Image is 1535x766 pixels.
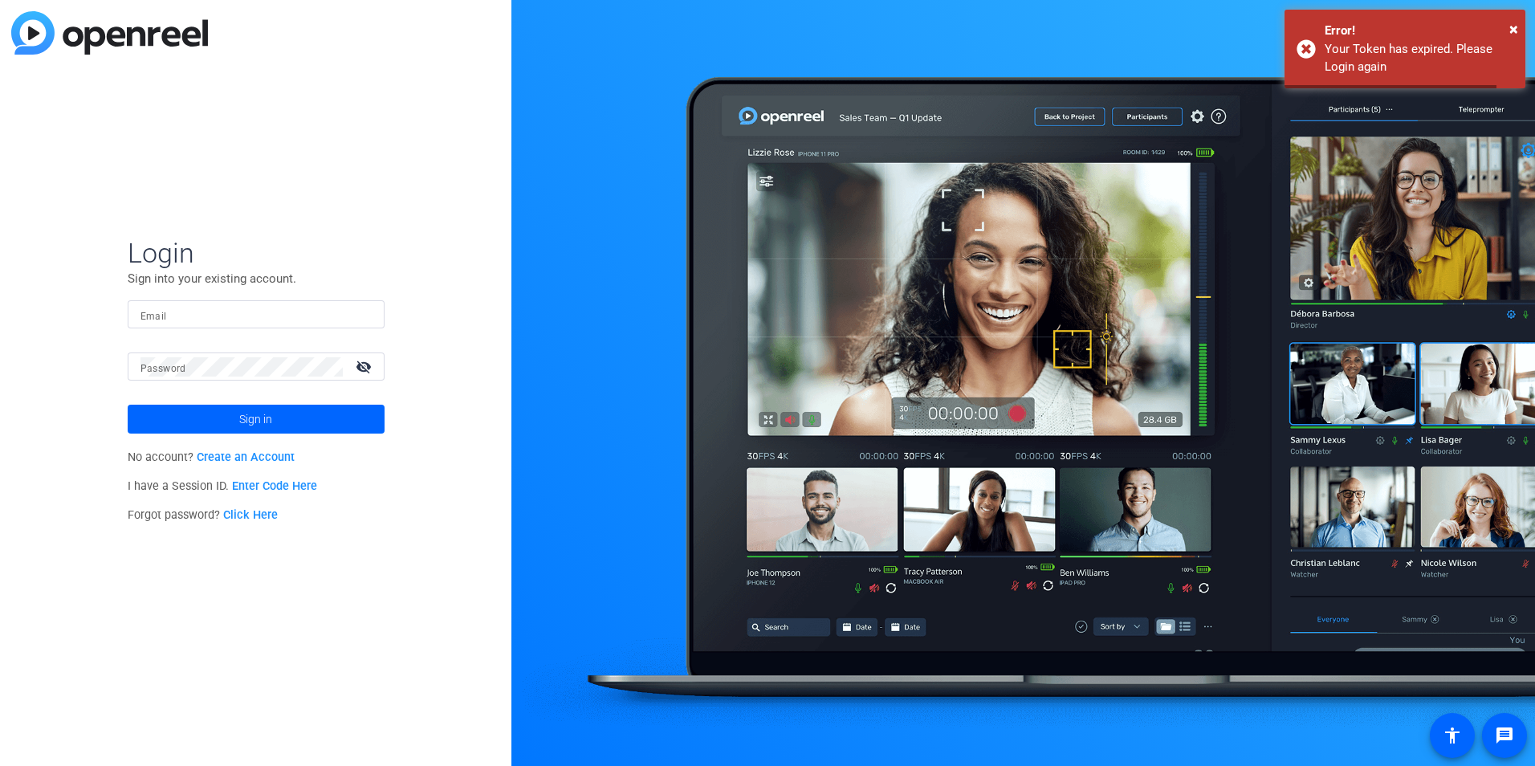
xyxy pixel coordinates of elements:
[1509,19,1518,39] span: ×
[128,479,318,493] span: I have a Session ID.
[128,508,279,522] span: Forgot password?
[223,508,278,522] a: Click Here
[346,355,385,378] mat-icon: visibility_off
[140,305,372,324] input: Enter Email Address
[140,311,167,322] mat-label: Email
[128,450,295,464] span: No account?
[11,11,208,55] img: blue-gradient.svg
[232,479,317,493] a: Enter Code Here
[1443,726,1462,745] mat-icon: accessibility
[239,399,272,439] span: Sign in
[1325,40,1513,76] div: Your Token has expired. Please Login again
[128,236,385,270] span: Login
[128,405,385,434] button: Sign in
[128,270,385,287] p: Sign into your existing account.
[1509,17,1518,41] button: Close
[1495,726,1514,745] mat-icon: message
[1325,22,1513,40] div: Error!
[140,363,186,374] mat-label: Password
[197,450,295,464] a: Create an Account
